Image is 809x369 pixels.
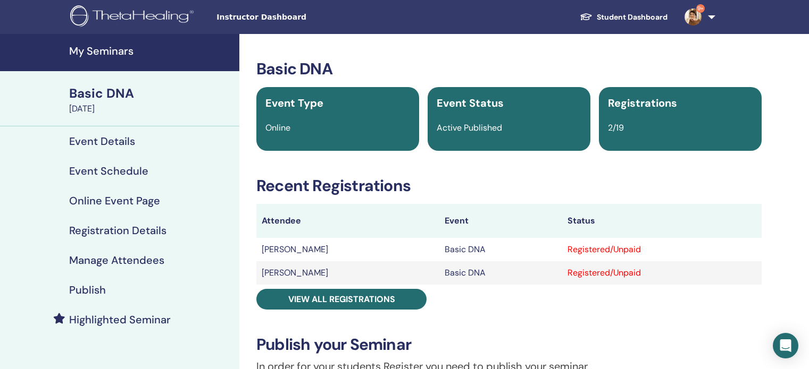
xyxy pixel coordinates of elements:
a: Student Dashboard [571,7,676,27]
div: Registered/Unpaid [568,243,756,256]
a: Basic DNA[DATE] [63,84,239,115]
th: Event [439,204,562,238]
h4: Manage Attendees [69,254,164,267]
span: Event Status [437,96,504,110]
h3: Recent Registrations [256,176,762,195]
td: Basic DNA [439,238,562,261]
div: Basic DNA [69,84,233,102]
h3: Basic DNA [256,59,762,79]
th: Attendee [256,204,439,238]
div: [DATE] [69,102,233,115]
div: Registered/Unpaid [568,267,756,279]
span: Active Published [437,122,502,133]
span: Registrations [608,96,677,110]
td: [PERSON_NAME] [256,261,439,285]
h4: Highlighted Seminar [69,313,171,326]
h4: Registration Details [69,224,166,237]
h4: My Seminars [69,45,233,57]
h4: Event Details [69,135,135,148]
h4: Online Event Page [69,194,160,207]
span: View all registrations [288,294,395,305]
a: View all registrations [256,289,427,310]
span: Online [265,122,290,133]
td: Basic DNA [439,261,562,285]
span: 2/19 [608,122,624,133]
img: graduation-cap-white.svg [580,12,593,21]
img: logo.png [70,5,197,29]
span: Event Type [265,96,323,110]
span: Instructor Dashboard [216,12,376,23]
h4: Publish [69,284,106,296]
h4: Event Schedule [69,165,148,177]
td: [PERSON_NAME] [256,238,439,261]
div: Open Intercom Messenger [773,333,798,358]
img: default.jpg [685,8,702,25]
th: Status [562,204,762,238]
span: 9+ [696,4,705,13]
h3: Publish your Seminar [256,335,762,354]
